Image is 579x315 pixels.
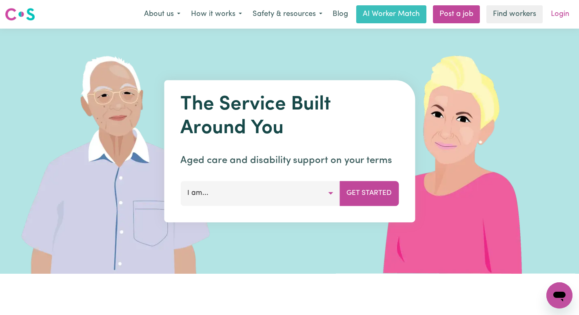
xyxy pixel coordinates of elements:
[339,181,399,206] button: Get Started
[5,5,35,24] a: Careseekers logo
[5,7,35,22] img: Careseekers logo
[186,6,247,23] button: How it works
[486,5,543,23] a: Find workers
[247,6,328,23] button: Safety & resources
[180,93,399,140] h1: The Service Built Around You
[180,153,399,168] p: Aged care and disability support on your terms
[356,5,426,23] a: AI Worker Match
[180,181,340,206] button: I am...
[546,282,572,308] iframe: Button to launch messaging window
[139,6,186,23] button: About us
[433,5,480,23] a: Post a job
[328,5,353,23] a: Blog
[546,5,574,23] a: Login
